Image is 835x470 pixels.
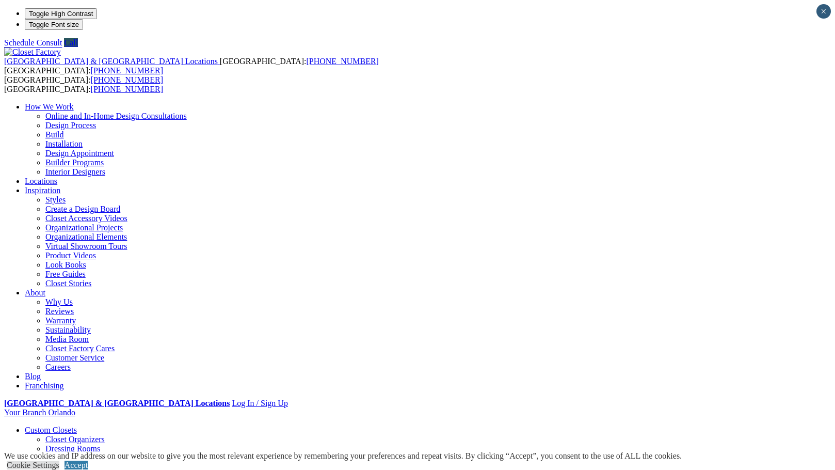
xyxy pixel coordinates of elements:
[45,307,74,316] a: Reviews
[4,408,75,417] a: Your Branch Orlando
[25,177,57,185] a: Locations
[25,8,97,19] button: Toggle High Contrast
[25,426,77,434] a: Custom Closets
[29,10,93,18] span: Toggle High Contrast
[45,167,105,176] a: Interior Designers
[4,408,46,417] span: Your Branch
[45,214,127,223] a: Closet Accessory Videos
[25,372,41,381] a: Blog
[25,102,74,111] a: How We Work
[45,195,66,204] a: Styles
[45,112,187,120] a: Online and In-Home Design Consultations
[45,297,73,306] a: Why Us
[816,4,831,19] button: Close
[65,461,88,469] a: Accept
[4,451,682,461] div: We use cookies and IP address on our website to give you the most relevant experience by remember...
[45,158,104,167] a: Builder Programs
[45,435,105,444] a: Closet Organizers
[45,232,127,241] a: Organizational Elements
[45,344,115,353] a: Closet Factory Cares
[45,316,76,325] a: Warranty
[306,57,378,66] a: [PHONE_NUMBER]
[45,121,96,130] a: Design Process
[4,399,230,408] a: [GEOGRAPHIC_DATA] & [GEOGRAPHIC_DATA] Locations
[4,75,163,93] span: [GEOGRAPHIC_DATA]: [GEOGRAPHIC_DATA]:
[64,38,78,47] a: Call
[45,139,83,148] a: Installation
[45,325,91,334] a: Sustainability
[7,461,59,469] a: Cookie Settings
[45,353,104,362] a: Customer Service
[45,205,120,213] a: Create a Design Board
[45,251,96,260] a: Product Videos
[91,85,163,93] a: [PHONE_NUMBER]
[45,279,91,288] a: Closet Stories
[232,399,287,408] a: Log In / Sign Up
[91,66,163,75] a: [PHONE_NUMBER]
[4,48,61,57] img: Closet Factory
[29,21,79,28] span: Toggle Font size
[45,363,71,371] a: Careers
[45,270,86,278] a: Free Guides
[45,444,100,453] a: Dressing Rooms
[4,57,220,66] a: [GEOGRAPHIC_DATA] & [GEOGRAPHIC_DATA] Locations
[45,335,89,343] a: Media Room
[91,75,163,84] a: [PHONE_NUMBER]
[45,130,64,139] a: Build
[48,408,75,417] span: Orlando
[45,223,123,232] a: Organizational Projects
[45,149,114,158] a: Design Appointment
[25,19,83,30] button: Toggle Font size
[4,38,62,47] a: Schedule Consult
[25,288,45,297] a: About
[25,186,60,195] a: Inspiration
[45,242,127,250] a: Virtual Showroom Tours
[4,57,379,75] span: [GEOGRAPHIC_DATA]: [GEOGRAPHIC_DATA]:
[45,260,86,269] a: Look Books
[25,381,64,390] a: Franchising
[4,57,218,66] span: [GEOGRAPHIC_DATA] & [GEOGRAPHIC_DATA] Locations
